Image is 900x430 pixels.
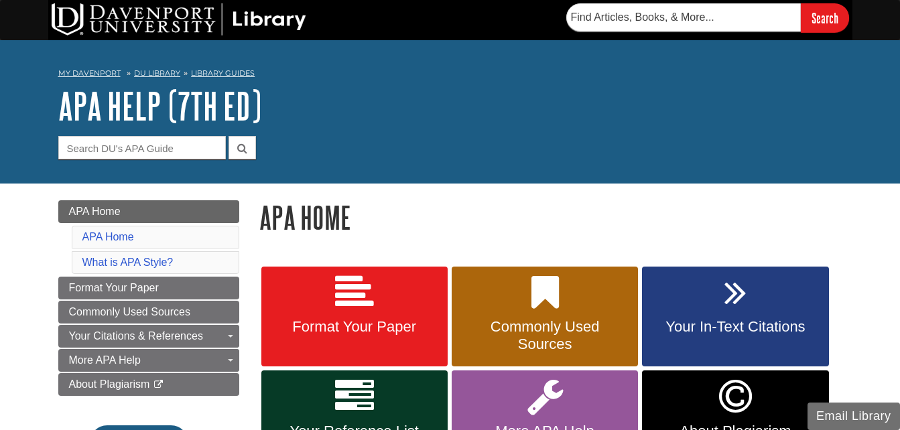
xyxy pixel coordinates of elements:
a: Your In-Text Citations [642,267,828,367]
a: Your Citations & References [58,325,239,348]
span: About Plagiarism [69,378,150,390]
span: More APA Help [69,354,141,366]
button: Email Library [808,403,900,430]
a: What is APA Style? [82,257,174,268]
a: My Davenport [58,68,121,79]
span: Format Your Paper [69,282,159,293]
a: APA Home [58,200,239,223]
a: Commonly Used Sources [58,301,239,324]
h1: APA Home [259,200,842,234]
a: Library Guides [191,68,255,78]
a: More APA Help [58,349,239,372]
img: DU Library [52,3,306,35]
a: About Plagiarism [58,373,239,396]
i: This link opens in a new window [153,380,164,389]
form: Searches DU Library's articles, books, and more [566,3,849,32]
a: Format Your Paper [58,277,239,299]
nav: breadcrumb [58,64,842,86]
span: Format Your Paper [271,318,438,336]
a: Format Your Paper [261,267,448,367]
input: Search [801,3,849,32]
a: Commonly Used Sources [452,267,638,367]
input: Search DU's APA Guide [58,136,226,159]
span: Your Citations & References [69,330,203,342]
a: APA Home [82,231,134,242]
span: APA Home [69,206,121,217]
span: Commonly Used Sources [69,306,190,317]
span: Your In-Text Citations [652,318,818,336]
a: APA Help (7th Ed) [58,85,261,127]
input: Find Articles, Books, & More... [566,3,801,31]
a: DU Library [134,68,180,78]
span: Commonly Used Sources [462,318,628,353]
